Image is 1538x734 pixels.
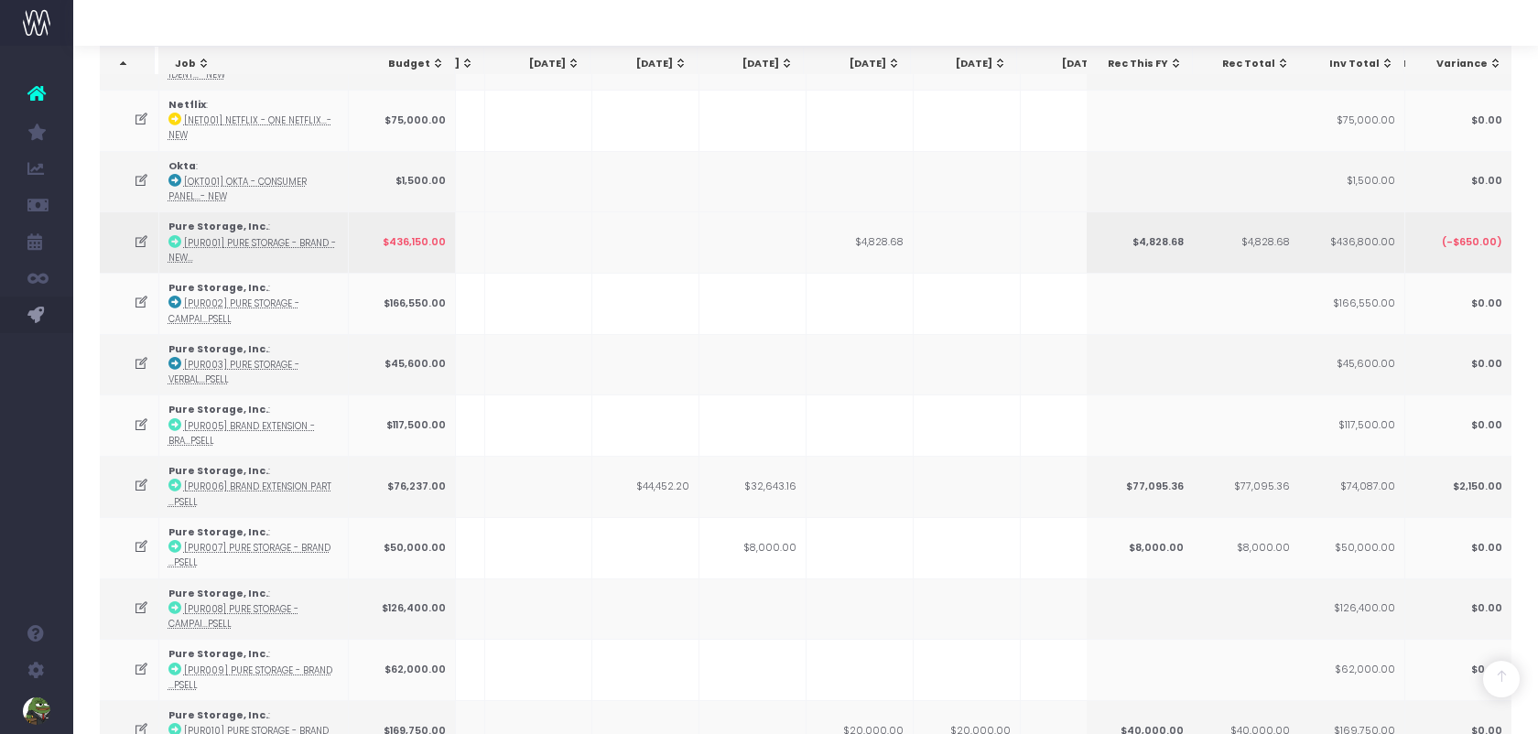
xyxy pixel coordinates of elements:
[1297,90,1404,151] td: $75,000.00
[349,578,456,640] td: $126,400.00
[159,273,349,334] td: :
[1404,517,1511,578] td: $0.00
[159,639,349,700] td: :
[349,273,456,334] td: $166,550.00
[168,220,268,233] strong: Pure Storage, Inc.
[23,697,50,725] img: images/default_profile_image.png
[100,47,156,81] th: : activate to sort column descending
[1193,47,1299,81] th: Rec Total: activate to sort column ascending
[168,464,268,478] strong: Pure Storage, Inc.
[501,57,580,71] div: [DATE]
[590,47,697,81] th: Jul 25: activate to sort column ascending
[1103,57,1183,71] div: Rec This FY
[168,587,268,600] strong: Pure Storage, Inc.
[592,456,699,517] td: $44,452.20
[804,47,910,81] th: Sep 25: activate to sort column ascending
[349,90,456,151] td: $75,000.00
[168,359,299,385] abbr: [PUR003] Pure Storage - Verbal ID Extension - Upsell
[807,211,914,273] td: $4,828.68
[1404,334,1511,395] td: $0.00
[159,151,349,212] td: :
[159,90,349,151] td: :
[1192,211,1299,273] td: $4,828.68
[159,394,349,456] td: :
[365,57,445,71] div: Budget
[1297,578,1404,640] td: $126,400.00
[820,57,900,71] div: [DATE]
[349,394,456,456] td: $117,500.00
[168,708,268,722] strong: Pure Storage, Inc.
[1404,273,1511,334] td: $0.00
[168,53,311,80] abbr: [NAV002] Navan - NavanGo Identity - Digital - New
[1297,211,1404,273] td: $436,800.00
[1315,57,1394,71] div: Inv Total
[1192,517,1299,578] td: $8,000.00
[168,297,299,324] abbr: [PUR002] Pure Storage - Campaign - Upsell
[349,47,455,81] th: Budget: activate to sort column ascending
[1297,273,1404,334] td: $166,550.00
[1422,57,1502,71] div: Variance
[168,281,268,295] strong: Pure Storage, Inc.
[911,47,1017,81] th: Oct 25: activate to sort column ascending
[1297,456,1404,517] td: $74,087.00
[176,57,343,71] div: Job
[699,456,807,517] td: $32,643.16
[699,517,807,578] td: $8,000.00
[159,334,349,395] td: :
[168,542,330,568] abbr: [PUR007] Pure Storage - Brand Extension Part 3 - Brand - Upsell
[1297,517,1404,578] td: $50,000.00
[1404,90,1511,151] td: $0.00
[168,176,307,202] abbr: [OKT001] Okta - Consumer Panel - Brand - New
[349,639,456,700] td: $62,000.00
[1086,517,1193,578] td: $8,000.00
[1297,639,1404,700] td: $62,000.00
[1404,456,1511,517] td: $2,150.00
[1087,47,1193,81] th: Rec This FY: activate to sort column ascending
[349,456,456,517] td: $76,237.00
[1404,394,1511,456] td: $0.00
[168,664,332,691] abbr: [PUR009] Pure Storage - Brand Extension 4 - Brand - Upsell
[1297,394,1404,456] td: $117,500.00
[349,151,456,212] td: $1,500.00
[159,47,353,81] th: Job: activate to sort column ascending
[1404,578,1511,640] td: $0.00
[349,517,456,578] td: $50,000.00
[168,159,196,173] strong: Okta
[349,211,456,273] td: $436,150.00
[159,456,349,517] td: :
[484,47,590,81] th: Jun 25: activate to sort column ascending
[168,420,315,447] abbr: [PUR005] Brand Extension - Brand - Upsell
[1404,151,1511,212] td: $0.00
[927,57,1007,71] div: [DATE]
[168,480,331,507] abbr: [PUR006] Brand Extension Part 2 - Brand - Upsell
[1297,334,1404,395] td: $45,600.00
[1298,47,1404,81] th: Inv Total: activate to sort column ascending
[159,578,349,640] td: :
[714,57,794,71] div: [DATE]
[1209,57,1289,71] div: Rec Total
[168,525,268,539] strong: Pure Storage, Inc.
[698,47,804,81] th: Aug 25: activate to sort column ascending
[1086,211,1193,273] td: $4,828.68
[607,57,687,71] div: [DATE]
[1441,235,1501,250] span: (-$650.00)
[168,114,331,141] abbr: [NET001] Netflix - One Netflix - Brand - New
[349,334,456,395] td: $45,600.00
[159,517,349,578] td: :
[168,342,268,356] strong: Pure Storage, Inc.
[1017,47,1123,81] th: Nov 25: activate to sort column ascending
[1192,456,1299,517] td: $77,095.36
[159,211,349,273] td: :
[168,403,268,416] strong: Pure Storage, Inc.
[168,603,298,630] abbr: [PUR008] Pure Storage - Campaign Lookbook - Campaign - Upsell
[1034,57,1113,71] div: [DATE]
[1086,456,1193,517] td: $77,095.36
[1297,151,1404,212] td: $1,500.00
[168,98,206,112] strong: Netflix
[1405,47,1512,81] th: Variance: activate to sort column ascending
[1404,639,1511,700] td: $0.00
[168,237,336,264] abbr: [PUR001] Pure Storage - Brand - New
[168,647,268,661] strong: Pure Storage, Inc.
